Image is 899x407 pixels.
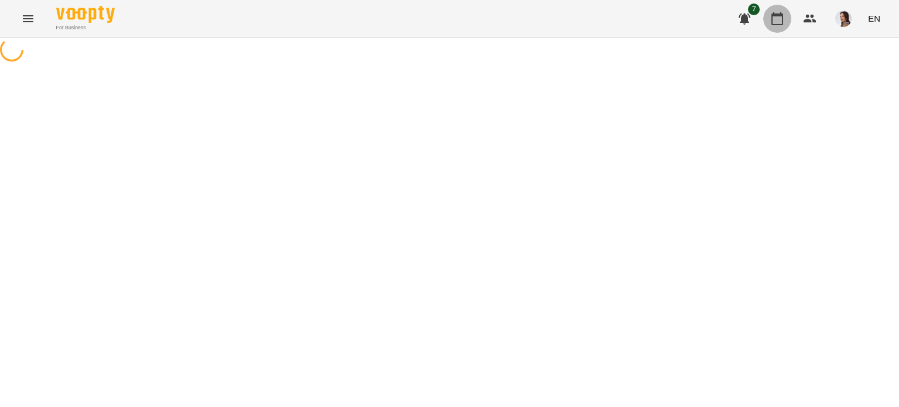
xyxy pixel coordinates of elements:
button: Menu [14,5,42,33]
img: 6a03a0f17c1b85eb2e33e2f5271eaff0.png [835,11,852,27]
span: EN [868,12,880,25]
img: Voopty Logo [56,6,115,23]
span: 7 [748,4,760,15]
span: For Business [56,24,115,32]
button: EN [863,8,885,29]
